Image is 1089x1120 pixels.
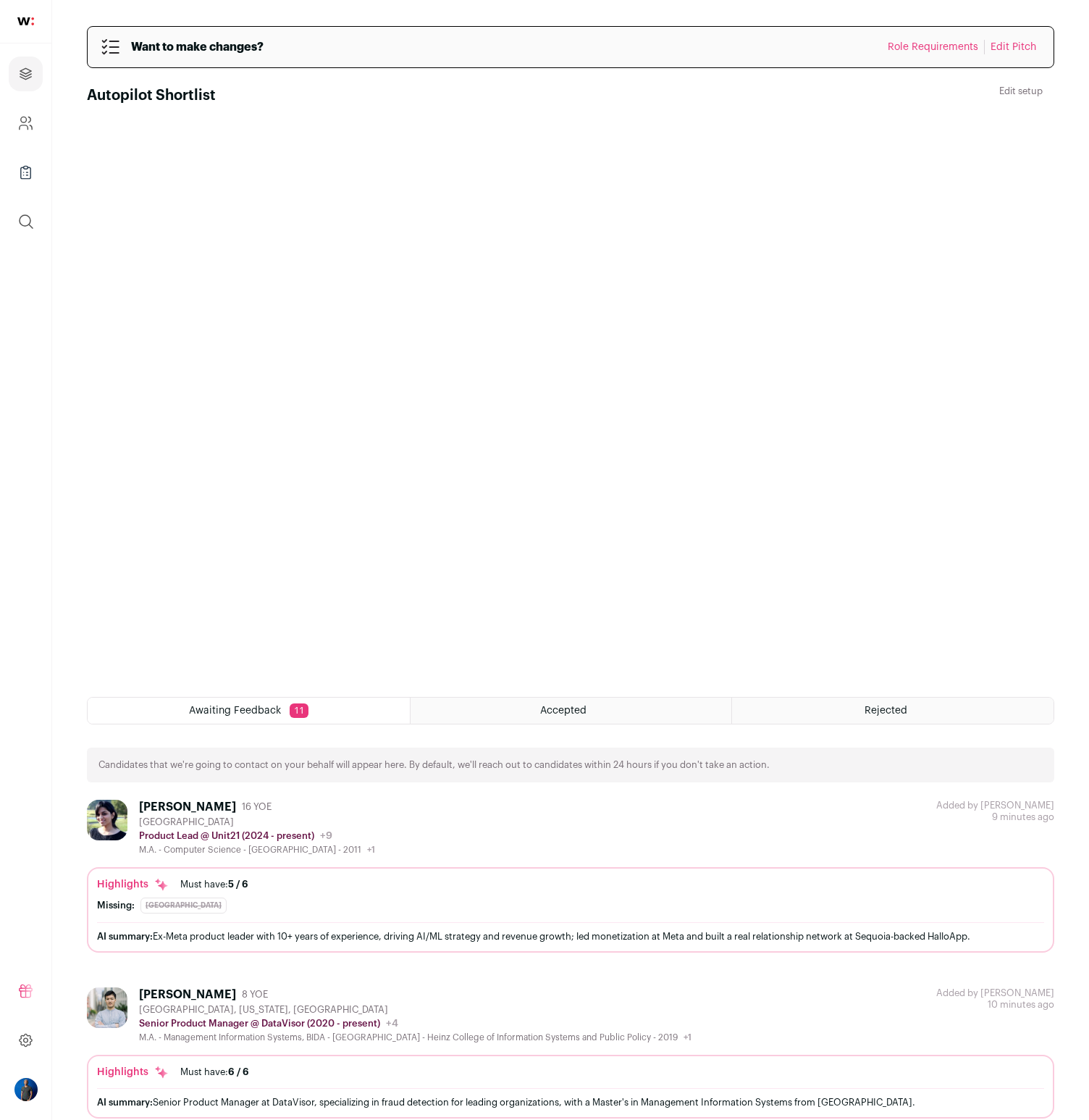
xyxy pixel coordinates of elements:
div: Highlights [97,877,169,892]
p: Product Lead @ Unit21 (2024 - present) [139,830,314,842]
div: Highlights [97,1065,169,1079]
div: M.A. - Management Information Systems, BIDA - [GEOGRAPHIC_DATA] - Heinz College of Information Sy... [139,1032,691,1043]
a: Rejected [732,698,1054,724]
a: Projects [9,57,43,91]
a: [PERSON_NAME] 8 YOE [GEOGRAPHIC_DATA], [US_STATE], [GEOGRAPHIC_DATA] Senior Product Manager @ Dat... [87,987,1054,1119]
span: 5 / 6 [228,879,248,889]
div: M.A. - Computer Science - [GEOGRAPHIC_DATA] - 2011 [139,844,375,856]
span: Rejected [865,706,907,716]
div: Must have: [180,879,248,890]
span: 11 [290,703,308,718]
div: [PERSON_NAME] [139,800,236,814]
div: [GEOGRAPHIC_DATA], [US_STATE], [GEOGRAPHIC_DATA] [139,1004,691,1016]
div: [GEOGRAPHIC_DATA] [140,898,227,914]
a: [PERSON_NAME] 16 YOE [GEOGRAPHIC_DATA] Product Lead @ Unit21 (2024 - present) +9 M.A. - Computer ... [87,800,1054,953]
h1: Autopilot Shortlist [87,85,216,106]
img: 955850d28e1102fc6012a7fd5cf6f451b226a21cc761c2652a89896434a90780 [87,987,127,1028]
span: AI summary: [97,932,153,941]
a: Edit Pitch [991,42,1036,52]
span: Awaiting Feedback [189,706,281,716]
img: wellfound-shorthand-0d5821cbd27db2630d0214b213865d53afaa358527fdda9d0ea32b1df1b89c2c.svg [17,17,34,25]
span: 16 YOE [242,801,272,813]
span: Accepted [540,706,586,716]
span: +9 [320,831,332,841]
a: Company and ATS Settings [9,106,43,141]
span: +4 [386,1019,398,1029]
iframe: Autopilot Calibration [87,106,1054,680]
span: +1 [684,1033,691,1042]
a: Edit setup [999,85,1043,97]
span: +1 [367,845,375,854]
div: Ex-Meta product leader with 10+ years of experience, driving AI/ML strategy and revenue growth; l... [97,929,1044,944]
div: [GEOGRAPHIC_DATA] [139,816,375,828]
div: [PERSON_NAME] [139,987,236,1002]
img: a394237109009c74def8b8a90598e4ff00590152387bcc6cac95556cb8d6d3ec [87,800,127,840]
a: Accepted [411,698,732,724]
div: 9 minutes ago [936,800,1054,823]
div: Missing: [97,900,135,911]
a: Role Requirements [888,42,978,52]
button: Open dropdown [14,1078,38,1101]
div: Candidates that we're going to contact on your behalf will appear here. By default, we'll reach o... [87,748,1054,782]
div: Must have: [180,1066,249,1078]
a: Company Lists [9,155,43,190]
div: Added by [PERSON_NAME] [936,800,1054,811]
div: Senior Product Manager at DataVisor, specializing in fraud detection for leading organizations, w... [97,1095,1044,1110]
span: AI summary: [97,1098,153,1107]
span: 6 / 6 [228,1067,249,1077]
p: Senior Product Manager @ DataVisor (2020 - present) [139,1018,380,1029]
img: 2409-medium_jpg [14,1078,38,1101]
span: 8 YOE [242,989,268,1000]
span: Want to make changes? [131,38,264,56]
div: Added by [PERSON_NAME] [936,987,1054,999]
div: 10 minutes ago [936,987,1054,1011]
